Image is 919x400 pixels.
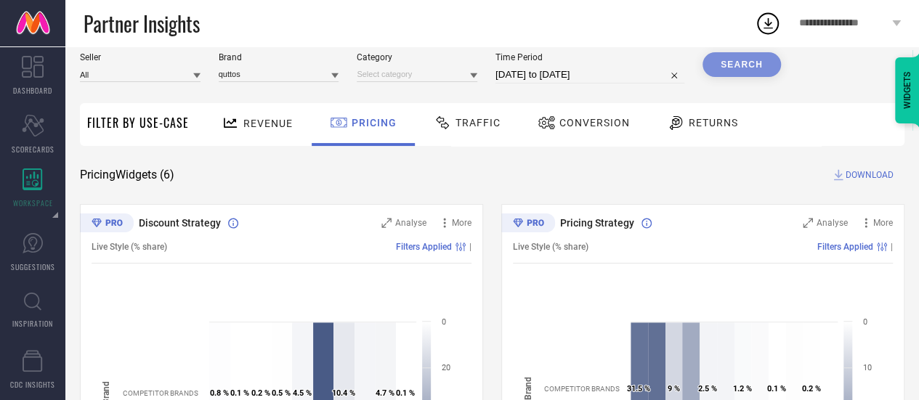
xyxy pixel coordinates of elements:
[544,385,620,393] text: COMPETITOR BRANDS
[230,388,249,398] text: 0.1 %
[80,168,174,182] span: Pricing Widgets ( 6 )
[846,168,894,182] span: DOWNLOAD
[357,67,477,82] input: Select category
[863,363,872,372] text: 10
[627,384,650,393] text: 31.5 %
[139,217,221,229] span: Discount Strategy
[376,388,394,398] text: 4.7 %
[733,384,752,393] text: 1.2 %
[668,384,680,393] text: 9 %
[12,144,54,155] span: SCORECARDS
[357,52,477,62] span: Category
[495,52,684,62] span: Time Period
[243,118,293,129] span: Revenue
[13,85,52,96] span: DASHBOARD
[802,384,821,393] text: 0.2 %
[80,52,201,62] span: Seller
[13,197,53,208] span: WORKSPACE
[219,52,339,62] span: Brand
[522,376,533,399] tspan: Brand
[469,242,471,252] span: |
[817,218,848,228] span: Analyse
[293,388,312,398] text: 4.5 %
[755,10,781,36] div: Open download list
[495,66,684,83] input: Select time period
[767,384,786,393] text: 0.1 %
[251,388,270,398] text: 0.2 %
[803,218,813,228] svg: Zoom
[87,114,189,131] span: Filter By Use-Case
[381,218,392,228] svg: Zoom
[559,117,630,128] span: Conversion
[863,317,867,327] text: 0
[689,117,738,128] span: Returns
[817,242,873,252] span: Filters Applied
[396,388,415,398] text: 0.1 %
[272,388,291,398] text: 0.5 %
[501,213,555,235] div: Premium
[698,384,717,393] text: 2.5 %
[395,218,426,228] span: Analyse
[92,242,167,252] span: Live Style (% share)
[210,388,229,398] text: 0.8 %
[442,363,450,372] text: 20
[442,317,446,327] text: 0
[891,242,893,252] span: |
[123,389,198,397] text: COMPETITOR BRANDS
[80,213,134,235] div: Premium
[456,117,501,128] span: Traffic
[332,388,355,398] text: 10.4 %
[12,318,53,329] span: INSPIRATION
[513,242,588,252] span: Live Style (% share)
[560,217,634,229] span: Pricing Strategy
[396,242,452,252] span: Filters Applied
[84,9,200,38] span: Partner Insights
[10,379,55,390] span: CDC INSIGHTS
[352,117,397,128] span: Pricing
[452,218,471,228] span: More
[873,218,893,228] span: More
[11,261,55,272] span: SUGGESTIONS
